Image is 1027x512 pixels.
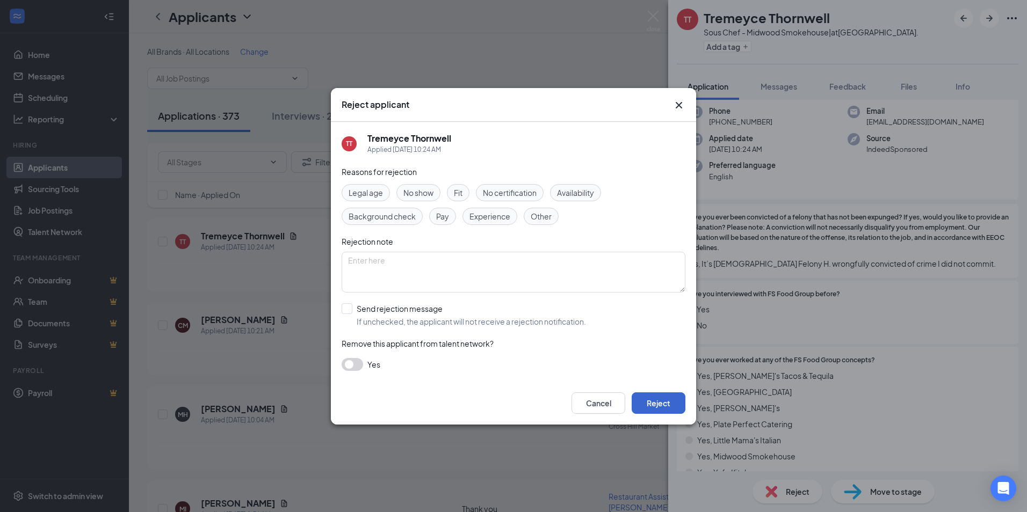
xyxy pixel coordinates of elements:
[572,392,625,414] button: Cancel
[342,339,494,348] span: Remove this applicant from talent network?
[672,99,685,112] button: Close
[990,476,1016,501] div: Open Intercom Messenger
[403,187,433,199] span: No show
[632,392,685,414] button: Reject
[557,187,594,199] span: Availability
[346,139,352,148] div: TT
[367,144,451,155] div: Applied [DATE] 10:24 AM
[342,167,417,177] span: Reasons for rejection
[469,210,510,222] span: Experience
[483,187,537,199] span: No certification
[367,133,451,144] h5: Tremeyce Thornwell
[672,99,685,112] svg: Cross
[342,237,393,246] span: Rejection note
[367,358,380,371] span: Yes
[454,187,462,199] span: Fit
[342,99,409,111] h3: Reject applicant
[349,210,416,222] span: Background check
[349,187,383,199] span: Legal age
[436,210,449,222] span: Pay
[531,210,552,222] span: Other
